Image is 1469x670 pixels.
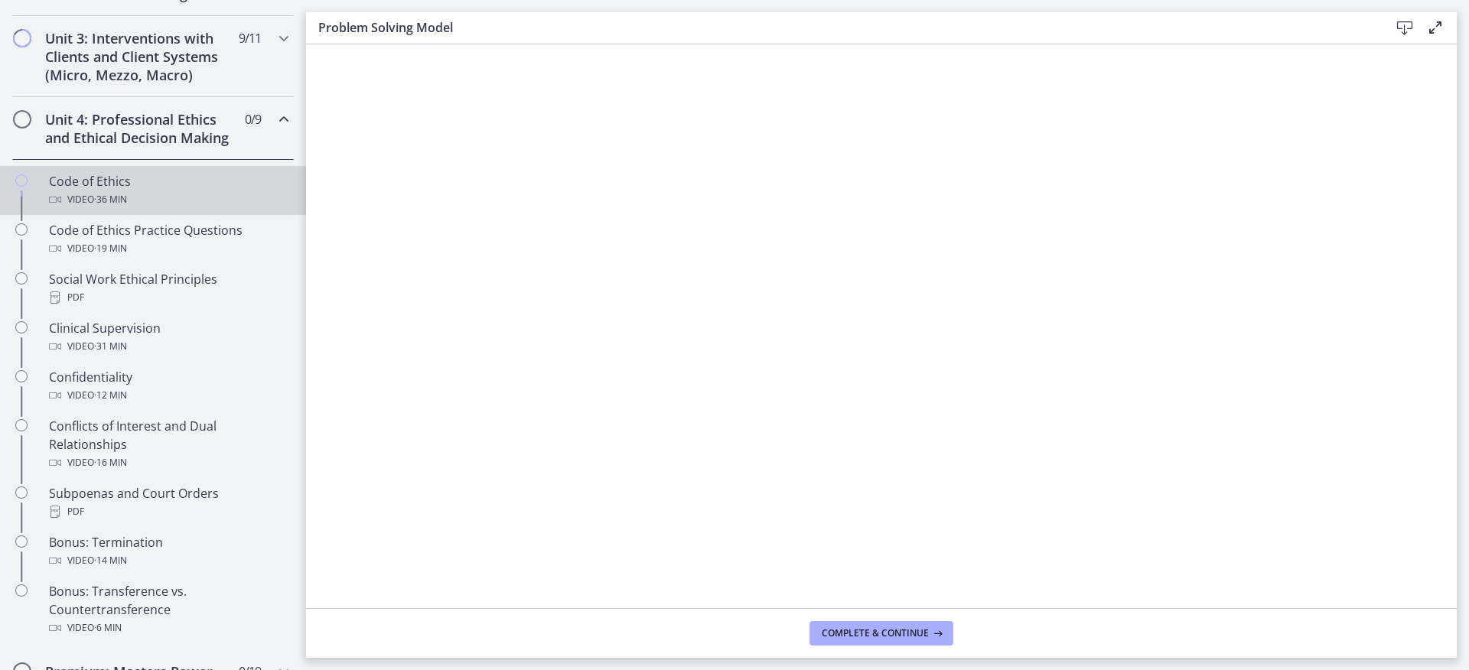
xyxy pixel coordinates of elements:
div: Video [49,337,288,356]
div: Video [49,190,288,209]
span: · 36 min [94,190,127,209]
div: Video [49,386,288,405]
h3: Problem Solving Model [318,18,1365,37]
h2: Unit 4: Professional Ethics and Ethical Decision Making [45,110,232,147]
div: Bonus: Termination [49,533,288,570]
span: · 14 min [94,551,127,570]
span: 0 / 9 [245,110,261,128]
span: 9 / 11 [239,29,261,47]
div: Video [49,454,288,472]
div: PDF [49,288,288,307]
button: Complete & continue [809,621,953,646]
div: Code of Ethics [49,172,288,209]
span: · 12 min [94,386,127,405]
div: Video [49,551,288,570]
h2: Unit 3: Interventions with Clients and Client Systems (Micro, Mezzo, Macro) [45,29,232,84]
div: Video [49,239,288,258]
span: Complete & continue [822,627,929,639]
span: · 6 min [94,619,122,637]
div: Video [49,619,288,637]
span: · 19 min [94,239,127,258]
div: Conflicts of Interest and Dual Relationships [49,417,288,472]
div: PDF [49,502,288,521]
span: · 31 min [94,337,127,356]
div: Subpoenas and Court Orders [49,484,288,521]
div: Bonus: Transference vs. Countertransference [49,582,288,637]
div: Confidentiality [49,368,288,405]
span: · 16 min [94,454,127,472]
div: Code of Ethics Practice Questions [49,221,288,258]
div: Social Work Ethical Principles [49,270,288,307]
div: Clinical Supervision [49,319,288,356]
